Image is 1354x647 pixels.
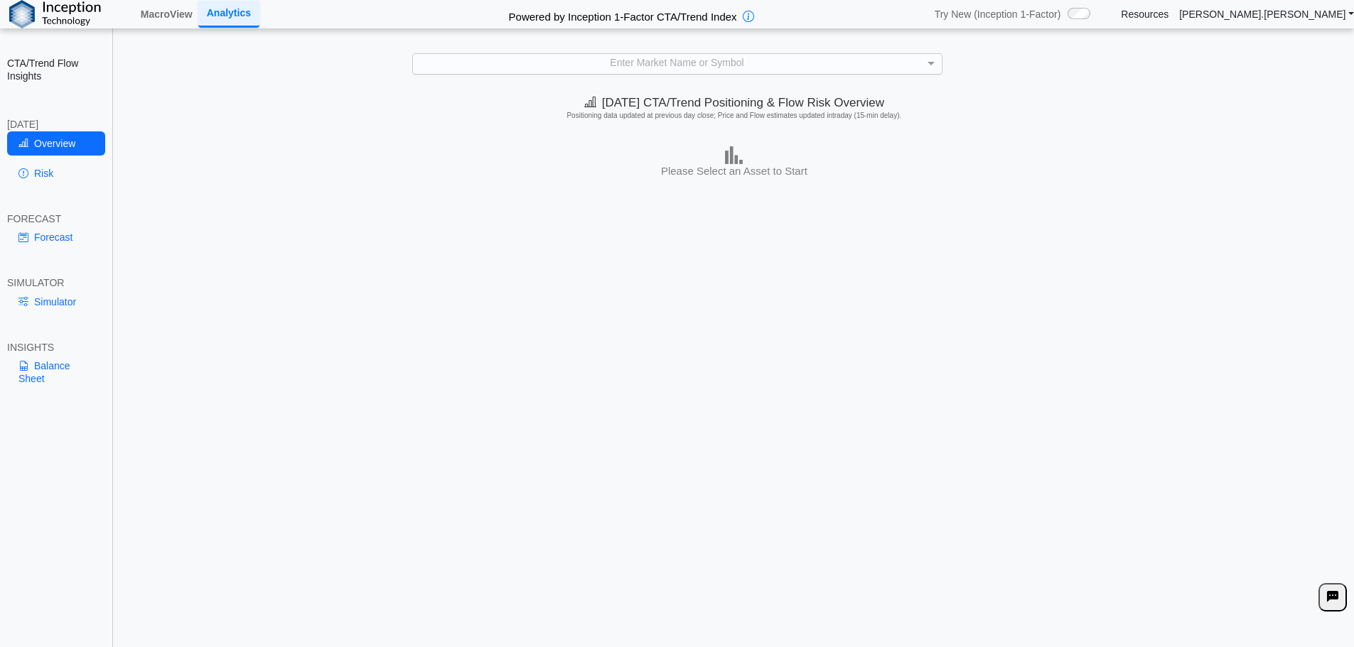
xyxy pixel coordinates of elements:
[7,225,105,249] a: Forecast
[413,54,942,73] div: Enter Market Name or Symbol
[935,8,1061,21] span: Try New (Inception 1-Factor)
[725,146,743,164] img: bar-chart.png
[118,164,1350,178] h3: Please Select an Asset to Start
[135,2,198,26] a: MacroView
[503,4,743,24] h2: Powered by Inception 1-Factor CTA/Trend Index
[7,57,105,82] h2: CTA/Trend Flow Insights
[7,161,105,185] a: Risk
[7,354,105,391] a: Balance Sheet
[198,1,259,27] a: Analytics
[7,131,105,156] a: Overview
[1121,8,1168,21] a: Resources
[7,118,105,131] div: [DATE]
[7,290,105,314] a: Simulator
[584,96,884,109] span: [DATE] CTA/Trend Positioning & Flow Risk Overview
[120,112,1348,120] h5: Positioning data updated at previous day close; Price and Flow estimates updated intraday (15-min...
[1179,8,1354,21] a: [PERSON_NAME].[PERSON_NAME]
[7,341,105,354] div: INSIGHTS
[7,276,105,289] div: SIMULATOR
[7,212,105,225] div: FORECAST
